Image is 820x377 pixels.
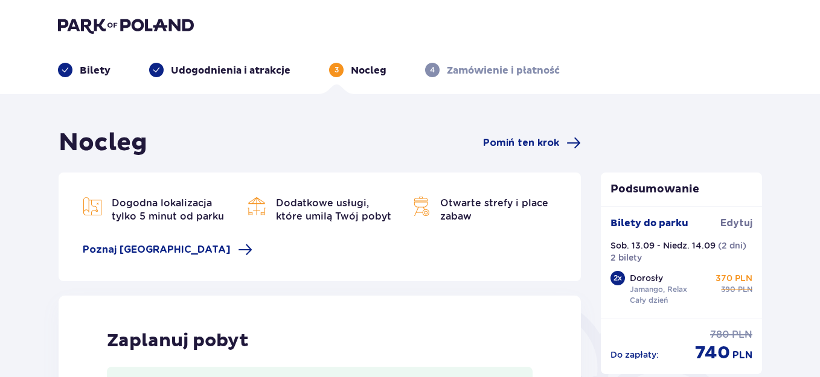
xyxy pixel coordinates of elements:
p: Jamango, Relax [630,284,687,295]
p: 2 bilety [610,252,642,264]
img: Map Icon [411,197,431,216]
p: Podsumowanie [601,182,763,197]
span: Otwarte strefy i place zabaw [440,197,548,222]
p: Nocleg [351,64,386,77]
p: 3 [335,65,339,75]
p: Zamówienie i płatność [447,64,560,77]
span: Dogodna lokalizacja tylko 5 minut od parku [112,197,224,222]
p: Zaplanuj pobyt [107,329,249,352]
span: Pomiń ten krok [483,136,559,150]
img: Bar Icon [247,197,266,216]
p: Bilety do parku [610,217,688,230]
p: 4 [430,65,435,75]
p: PLN [732,349,752,362]
p: 740 [695,341,730,364]
span: Poznaj [GEOGRAPHIC_DATA] [83,243,231,256]
p: Dorosły [630,272,663,284]
p: Udogodnienia i atrakcje [171,64,290,77]
h1: Nocleg [59,128,147,158]
p: 370 PLN [716,272,752,284]
a: Pomiń ten krok [483,136,581,150]
p: PLN [738,284,752,295]
img: Park of Poland logo [58,17,194,34]
p: PLN [732,328,752,341]
p: Do zapłaty : [610,349,659,361]
p: Cały dzień [630,295,668,306]
span: Dodatkowe usługi, które umilą Twój pobyt [276,197,391,222]
a: Poznaj [GEOGRAPHIC_DATA] [83,242,252,257]
p: Bilety [80,64,111,77]
div: 2 x [610,271,625,285]
img: Map Icon [83,197,102,216]
p: 390 [721,284,735,295]
a: Edytuj [720,217,752,230]
p: ( 2 dni ) [718,239,746,252]
p: 780 [710,328,729,341]
p: Sob. 13.09 - Niedz. 14.09 [610,239,716,252]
